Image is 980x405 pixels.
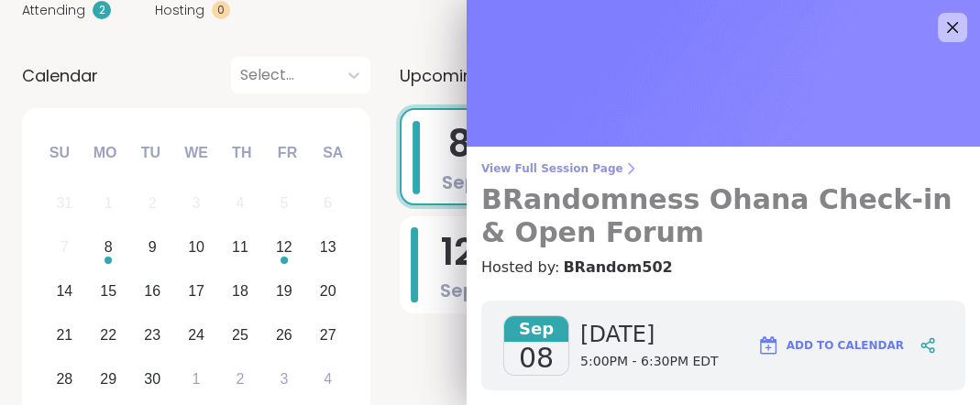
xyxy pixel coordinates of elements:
[155,1,204,20] span: Hosting
[580,353,719,371] span: 5:00PM - 6:30PM EDT
[481,161,965,249] a: View Full Session PageBRandomness Ohana Check-in & Open Forum
[221,359,260,399] div: Choose Thursday, October 2nd, 2025
[89,272,128,312] div: Choose Monday, September 15th, 2025
[580,320,719,349] span: [DATE]
[188,323,204,347] div: 24
[236,191,244,215] div: 4
[144,279,160,303] div: 16
[149,235,157,259] div: 9
[232,279,248,303] div: 18
[105,191,113,215] div: 1
[441,226,475,278] span: 12
[264,315,303,355] div: Choose Friday, September 26th, 2025
[177,272,216,312] div: Choose Wednesday, September 17th, 2025
[221,315,260,355] div: Choose Thursday, September 25th, 2025
[89,315,128,355] div: Choose Monday, September 22nd, 2025
[221,184,260,224] div: Not available Thursday, September 4th, 2025
[440,278,476,303] span: Sep
[42,181,349,400] div: month 2025-09
[22,63,98,88] span: Calendar
[177,184,216,224] div: Not available Wednesday, September 3rd, 2025
[448,118,471,170] span: 8
[308,359,347,399] div: Choose Saturday, October 4th, 2025
[308,184,347,224] div: Not available Saturday, September 6th, 2025
[481,257,965,279] h4: Hosted by:
[61,235,69,259] div: 7
[133,228,172,268] div: Choose Tuesday, September 9th, 2025
[308,272,347,312] div: Choose Saturday, September 20th, 2025
[193,191,201,215] div: 3
[105,235,113,259] div: 8
[45,315,84,355] div: Choose Sunday, September 21st, 2025
[264,228,303,268] div: Choose Friday, September 12th, 2025
[787,337,904,354] span: Add to Calendar
[149,191,157,215] div: 2
[232,323,248,347] div: 25
[89,228,128,268] div: Choose Monday, September 8th, 2025
[100,367,116,391] div: 29
[193,367,201,391] div: 1
[177,359,216,399] div: Choose Wednesday, October 1st, 2025
[177,228,216,268] div: Choose Wednesday, September 10th, 2025
[176,133,216,173] div: We
[212,1,230,19] div: 0
[177,315,216,355] div: Choose Wednesday, September 24th, 2025
[320,279,336,303] div: 20
[276,323,292,347] div: 26
[45,184,84,224] div: Not available Sunday, August 31st, 2025
[442,170,478,195] span: Sep
[45,228,84,268] div: Not available Sunday, September 7th, 2025
[264,359,303,399] div: Choose Friday, October 3rd, 2025
[100,279,116,303] div: 15
[324,191,332,215] div: 6
[481,183,965,249] h3: BRandomness Ohana Check-in & Open Forum
[308,315,347,355] div: Choose Saturday, September 27th, 2025
[133,184,172,224] div: Not available Tuesday, September 2nd, 2025
[133,315,172,355] div: Choose Tuesday, September 23rd, 2025
[130,133,171,173] div: Tu
[144,323,160,347] div: 23
[22,1,85,20] span: Attending
[56,367,72,391] div: 28
[144,367,160,391] div: 30
[89,359,128,399] div: Choose Monday, September 29th, 2025
[519,342,554,375] span: 08
[267,133,307,173] div: Fr
[504,316,568,342] span: Sep
[188,235,204,259] div: 10
[481,161,965,176] span: View Full Session Page
[222,133,262,173] div: Th
[749,323,912,367] button: Add to Calendar
[264,184,303,224] div: Not available Friday, September 5th, 2025
[56,191,72,215] div: 31
[232,235,248,259] div: 11
[45,272,84,312] div: Choose Sunday, September 14th, 2025
[188,279,204,303] div: 17
[400,63,484,88] span: Upcoming
[89,184,128,224] div: Not available Monday, September 1st, 2025
[221,228,260,268] div: Choose Thursday, September 11th, 2025
[45,359,84,399] div: Choose Sunday, September 28th, 2025
[313,133,353,173] div: Sa
[320,235,336,259] div: 13
[221,272,260,312] div: Choose Thursday, September 18th, 2025
[757,334,779,356] img: ShareWell Logomark
[236,367,244,391] div: 2
[308,228,347,268] div: Choose Saturday, September 13th, 2025
[84,133,125,173] div: Mo
[56,323,72,347] div: 21
[320,323,336,347] div: 27
[133,272,172,312] div: Choose Tuesday, September 16th, 2025
[280,191,288,215] div: 5
[324,367,332,391] div: 4
[56,279,72,303] div: 14
[264,272,303,312] div: Choose Friday, September 19th, 2025
[563,257,672,279] a: BRandom502
[39,133,80,173] div: Su
[276,235,292,259] div: 12
[133,359,172,399] div: Choose Tuesday, September 30th, 2025
[93,1,111,19] div: 2
[280,367,288,391] div: 3
[276,279,292,303] div: 19
[100,323,116,347] div: 22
